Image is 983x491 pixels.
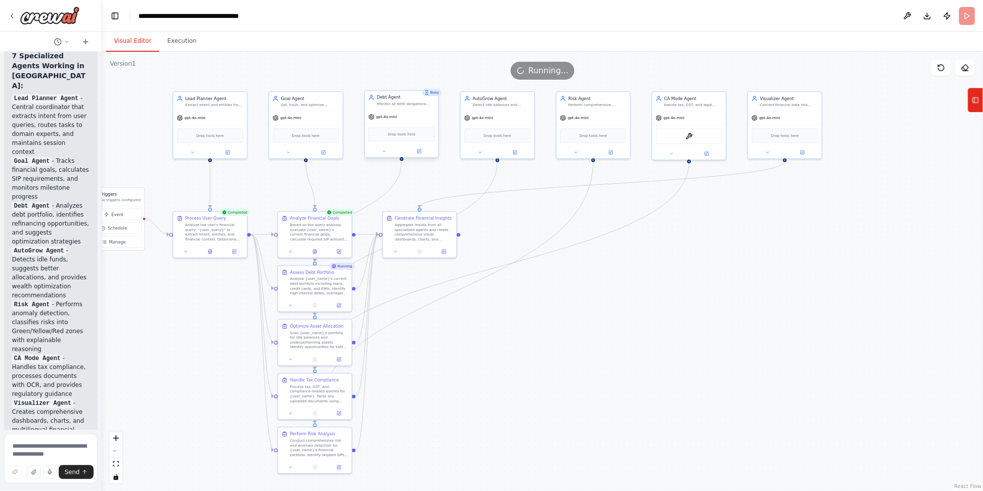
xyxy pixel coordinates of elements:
[290,384,348,403] div: Process tax, GST, and compliance-related queries for {user_name}. Parse any uploaded documents us...
[78,36,94,48] button: Start a new chat
[12,300,90,354] li: - Performs anomaly detection, classifies risks into Green/Yellow/Red zones with explainable reaso...
[771,132,799,138] span: Drop tools here
[277,319,352,366] div: Optimize Asset AllocationScan {user_name}'s portfolio for idle balances and underperforming asset...
[110,60,136,68] div: Version 1
[185,215,226,221] div: Process User Query
[382,211,457,258] div: Generate Financial InsightsAggregate results from all specialized agents and create comprehensive...
[86,237,141,248] button: Manage
[251,232,274,399] g: Edge from ef1f6c57-6f99-4628-8e51-83684b823d4f to f1b33ce5-6e1b-4fb1-832d-6884a64a35e3
[664,96,723,102] div: CA Mode Agent
[277,211,352,258] div: CompletedAnalyze Financial GoalsBased on the query analysis, evaluate {user_name}'s current finan...
[556,91,631,159] div: Risk AgentPerform comprehensive monthly risk and anomaly scans for {user_name}, detect skipped SI...
[159,31,205,52] button: Execution
[302,248,328,255] button: View output
[690,150,724,157] button: Open in side panel
[395,215,451,221] div: Generate Financial Insights
[268,91,343,159] div: Goal AgentSet, track, and optimize financial goals for {user_name}, calculate required SIP and in...
[43,465,57,479] button: Click to speak your automation idea
[302,302,328,309] button: No output available
[59,465,94,479] button: Send
[328,410,349,417] button: Open in side panel
[328,302,349,309] button: Open in side panel
[302,356,328,363] button: No output available
[185,116,206,121] span: gpt-4o-mini
[12,398,90,443] li: - Creates comprehensive dashboards, charts, and multilingual financial insights
[652,91,726,160] div: CA Mode AgentHandle tax, GST, and legal compliance queries for {user_name}, parse uploaded financ...
[83,187,144,251] div: TriggersNo triggers configuredEventScheduleManage
[472,116,493,121] span: gpt-4o-mini
[109,239,125,245] span: Manage
[498,149,532,156] button: Open in side panel
[473,96,531,102] div: AutoGrow Agent
[207,161,213,208] g: Edge from 988b53f5-3e35-4874-a851-6d8b65b89a88 to ef1f6c57-6f99-4628-8e51-83684b823d4f
[100,191,140,197] h3: Triggers
[109,458,122,471] button: fit view
[329,263,354,270] div: Running
[302,464,328,471] button: No output available
[173,91,247,159] div: Lead Planner AgentExtract intent and entities from user financial queries, route tasks to appropr...
[395,223,453,242] div: Aggregate results from all specialized agents and create comprehensive visual dashboards, charts,...
[109,445,122,458] button: zoom out
[328,356,349,363] button: Open in side panel
[109,471,122,484] button: toggle interactivity
[12,246,90,300] li: - Detects idle funds, suggests better allocations, and provides wealth optimization recommendations
[302,410,328,417] button: No output available
[109,432,122,484] div: React Flow controls
[185,223,243,242] div: Analyze the user's financial query: "{user_query}" to extract intent, entities, and financial con...
[760,96,818,102] div: Visualizer Agent
[185,103,243,108] div: Extract intent and entities from user financial queries, route tasks to appropriate domain agents...
[277,427,352,474] div: Perform Risk AnalysisConduct comprehensive risk and anomaly detection for {user_name}'s financial...
[224,248,244,255] button: Open in side panel
[568,96,627,102] div: Risk Agent
[290,438,348,457] div: Conduct comprehensive risk and anomaly detection for {user_name}'s financial portfolio. Identify ...
[760,103,818,108] div: Convert financial data into comprehensive charts and dashboards, create visual representations of...
[402,148,436,155] button: Open in side panel
[12,157,52,166] code: Goal Agent
[12,52,86,90] strong: 7 Specialized Agents Working in [GEOGRAPHIC_DATA]:
[377,94,435,100] div: Debt Agent
[281,103,339,108] div: Set, track, and optimize financial goals for {user_name}, calculate required SIP and investment s...
[12,354,63,363] code: CA Mode Agent
[12,201,90,246] li: - Analyzes debt portfolio, identifies refinancing opportunities, and suggests optimization strate...
[281,96,339,102] div: Goal Agent
[303,161,318,208] g: Edge from 1791253f-6b61-498a-bcd8-cdeccbae71f5 to 04d6850e-e446-4840-bb30-fa9430cd353c
[12,94,81,103] code: Lead Planner Agent
[290,431,335,437] div: Perform Risk Analysis
[417,161,788,208] g: Edge from cbb7124a-4453-43b4-963c-bfe52a0c7ced to f1a33cdc-5197-4806-a7fd-0447eca34915
[20,6,80,24] img: Logo
[219,209,250,216] div: Completed
[364,91,439,159] div: BusyDebt AgentMonitor all debt obligations including loans, credit cards, and EMIs for {user_name...
[312,161,501,316] g: Edge from 7715b277-375d-4cf0-b8ad-cb0817fb6a24 to b0867909-a40b-4273-8e01-17fad2d80ce1
[312,161,596,423] g: Edge from 604b4ae5-d2d1-4af9-a608-e9c51c6ef183 to 96ad1f19-2bf7-4202-aeea-ffb36c7fee2d
[108,225,127,231] span: Schedule
[12,300,52,309] code: Risk Agent
[377,102,435,107] div: Monitor all debt obligations including loans, credit cards, and EMIs for {user_name}, identify hi...
[529,65,569,77] span: Running...
[663,116,684,121] span: gpt-4o-mini
[388,131,416,137] span: Drop tools here
[109,432,122,445] button: zoom in
[356,232,379,399] g: Edge from f1b33ce5-6e1b-4fb1-832d-6884a64a35e3 to f1a33cdc-5197-4806-a7fd-0447eca34915
[568,116,589,121] span: gpt-4o-mini
[144,216,169,237] g: Edge from triggers to ef1f6c57-6f99-4628-8e51-83684b823d4f
[211,149,244,156] button: Open in side panel
[422,89,441,96] div: Busy
[290,269,334,275] div: Assess Debt Portfolio
[196,132,224,138] span: Drop tools here
[251,232,274,291] g: Edge from ef1f6c57-6f99-4628-8e51-83684b823d4f to 782331d2-bd8a-4791-882c-9b74ddfd99ae
[138,11,265,21] nav: breadcrumb
[290,323,344,329] div: Optimize Asset Allocation
[12,156,90,201] li: - Tracks financial goals, calculates SIP requirements, and monitors milestone progress
[100,197,140,202] p: No triggers configured
[290,276,348,295] div: Analyze {user_name}'s current debt portfolio including loans, credit cards, and EMIs. Identify hi...
[277,373,352,420] div: Handle Tax ComplianceProcess tax, GST, and compliance-related queries for {user_name}. Parse any ...
[579,132,607,138] span: Drop tools here
[325,209,355,216] div: Completed
[664,103,723,108] div: Handle tax, GST, and legal compliance queries for {user_name}, parse uploaded financial documents...
[568,103,627,108] div: Perform comprehensive monthly risk and anomaly scans for {user_name}, detect skipped SIPs, unusua...
[484,132,512,138] span: Drop tools here
[290,377,339,383] div: Handle Tax Compliance
[473,103,531,108] div: Detect idle balances and underperforming assets for {user_name}, suggest optimal reallocation str...
[106,31,159,52] button: Visual Editor
[86,209,141,220] button: Event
